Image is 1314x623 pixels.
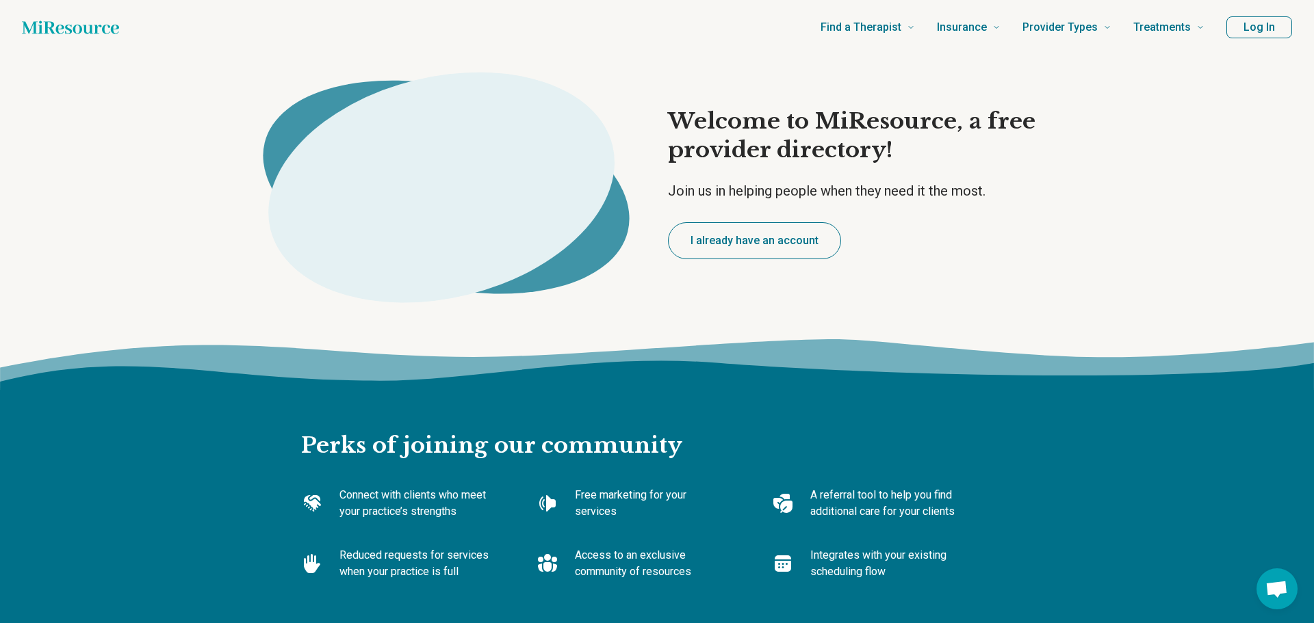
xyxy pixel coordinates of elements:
h2: Perks of joining our community [301,388,1013,460]
span: Treatments [1133,18,1191,37]
a: Home page [22,14,119,41]
a: Open chat [1257,568,1298,609]
h1: Welcome to MiResource, a free provider directory! [668,107,1073,164]
span: Insurance [937,18,987,37]
p: Integrates with your existing scheduling flow [810,547,964,580]
button: I already have an account [668,222,841,259]
span: Provider Types [1022,18,1098,37]
p: Reduced requests for services when your practice is full [339,547,493,580]
p: Free marketing for your services [575,487,728,520]
span: Find a Therapist [821,18,901,37]
p: Access to an exclusive community of resources [575,547,728,580]
p: Join us in helping people when they need it the most. [668,181,1073,200]
p: Connect with clients who meet your practice’s strengths [339,487,493,520]
button: Log In [1226,16,1292,38]
p: A referral tool to help you find additional care for your clients [810,487,964,520]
